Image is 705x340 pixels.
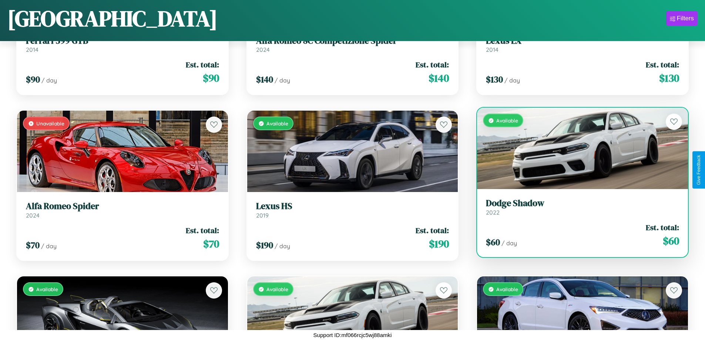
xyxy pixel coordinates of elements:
div: Filters [677,15,694,22]
span: $ 130 [486,73,503,85]
span: 2024 [256,46,270,53]
h3: Alfa Romeo 8C Competizione Spider [256,36,449,46]
span: Available [496,286,518,292]
h3: Dodge Shadow [486,198,679,209]
span: Unavailable [36,120,64,127]
span: Available [496,117,518,124]
button: Filters [666,11,698,26]
span: 2014 [486,46,498,53]
span: 2024 [26,212,40,219]
h3: Alfa Romeo Spider [26,201,219,212]
span: / day [41,242,57,250]
span: $ 70 [203,236,219,251]
span: $ 70 [26,239,40,251]
span: Available [36,286,58,292]
span: $ 190 [256,239,273,251]
span: Est. total: [186,59,219,70]
h3: Lexus HS [256,201,449,212]
div: Give Feedback [696,155,701,185]
span: $ 190 [429,236,449,251]
span: Est. total: [646,222,679,233]
span: Available [266,120,288,127]
a: Ferrari 599 GTB2014 [26,36,219,54]
span: Est. total: [416,225,449,236]
span: / day [41,77,57,84]
h1: [GEOGRAPHIC_DATA] [7,3,218,34]
span: Est. total: [186,225,219,236]
a: Alfa Romeo Spider2024 [26,201,219,219]
span: 2014 [26,46,38,53]
span: / day [275,77,290,84]
span: 2022 [486,209,500,216]
span: $ 90 [26,73,40,85]
span: $ 140 [429,71,449,85]
span: Available [266,286,288,292]
span: $ 60 [663,233,679,248]
p: Support ID: mf066rcjc5wj88amki [313,330,392,340]
span: $ 130 [659,71,679,85]
span: / day [501,239,517,247]
a: Lexus HS2019 [256,201,449,219]
span: $ 140 [256,73,273,85]
span: $ 90 [203,71,219,85]
span: Est. total: [416,59,449,70]
span: / day [275,242,290,250]
a: Dodge Shadow2022 [486,198,679,216]
a: Lexus LX2014 [486,36,679,54]
span: Est. total: [646,59,679,70]
span: / day [504,77,520,84]
a: Alfa Romeo 8C Competizione Spider2024 [256,36,449,54]
span: 2019 [256,212,269,219]
span: $ 60 [486,236,500,248]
